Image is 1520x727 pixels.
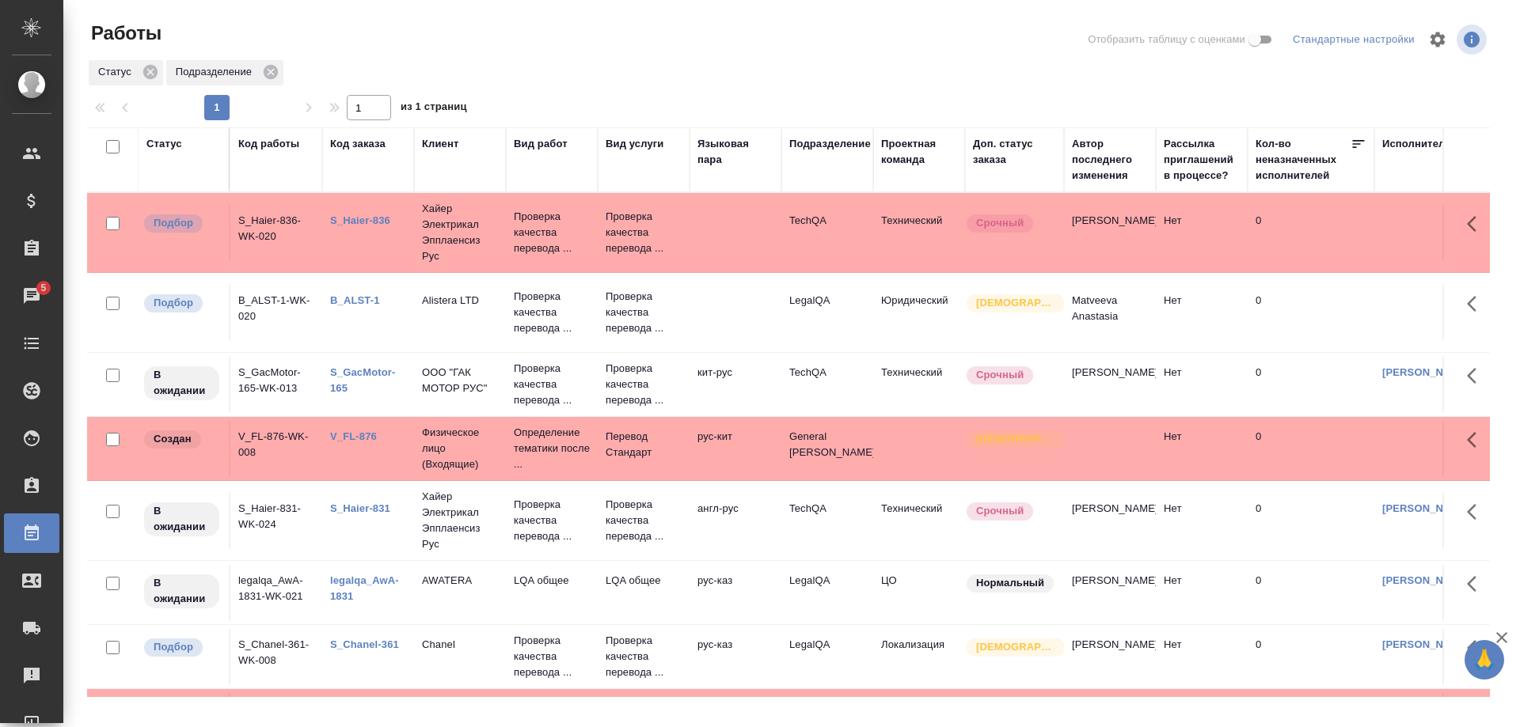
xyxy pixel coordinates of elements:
p: Проверка качества перевода ... [606,361,682,408]
td: 0 [1248,629,1374,684]
button: Здесь прячутся важные кнопки [1457,285,1495,323]
span: Работы [87,21,161,46]
span: Настроить таблицу [1419,21,1457,59]
div: Код заказа [330,136,386,152]
a: S_Chanel-361 [330,638,399,650]
td: [PERSON_NAME] [1064,493,1156,548]
a: [PERSON_NAME] [1382,638,1470,650]
td: V_FL-876-WK-008 [230,421,322,476]
td: General [PERSON_NAME] [781,421,873,476]
div: Можно подбирать исполнителей [142,637,221,658]
div: Проектная команда [881,136,957,168]
div: Можно подбирать исполнителей [142,293,221,314]
p: Проверка качества перевода ... [606,289,682,336]
td: кит-рус [690,357,781,412]
td: 0 [1248,285,1374,340]
td: B_ALST-1-WK-020 [230,285,322,340]
td: Юридический [873,285,965,340]
p: [DEMOGRAPHIC_DATA] [976,639,1055,655]
p: Срочный [976,367,1024,383]
td: TechQA [781,205,873,260]
div: Исполнитель назначен, приступать к работе пока рано [142,573,221,610]
td: рус-каз [690,629,781,684]
p: Подбор [154,215,193,231]
td: Matveeva Anastasia [1064,285,1156,340]
button: Здесь прячутся важные кнопки [1457,205,1495,243]
div: Вид работ [514,136,568,152]
p: [DEMOGRAPHIC_DATA] [976,431,1055,447]
td: LegalQA [781,285,873,340]
td: Нет [1156,565,1248,620]
p: Нормальный [976,575,1044,591]
span: 🙏 [1471,643,1498,676]
div: Статус [89,60,163,85]
td: TechQA [781,493,873,548]
a: S_GacMotor-165 [330,366,395,394]
td: [PERSON_NAME] [1064,629,1156,684]
div: split button [1289,28,1419,52]
td: Локализация [873,629,965,684]
p: [DEMOGRAPHIC_DATA] [976,295,1055,311]
td: 0 [1248,357,1374,412]
p: Перевод Стандарт [606,429,682,460]
p: Проверка качества перевода ... [514,497,590,544]
a: [PERSON_NAME] [1382,366,1470,378]
p: Проверка качества перевода ... [514,289,590,336]
p: Проверка качества перевода ... [514,361,590,408]
p: Физическое лицо (Входящие) [422,425,498,472]
p: Проверка качества перевода ... [606,497,682,544]
div: Клиент [422,136,458,152]
p: ООО "ГАК МОТОР РУС" [422,365,498,396]
td: S_Haier-831-WK-024 [230,493,322,548]
button: Здесь прячутся важные кнопки [1457,565,1495,603]
td: Нет [1156,285,1248,340]
div: Доп. статус заказа [973,136,1056,168]
a: S_Haier-836 [330,214,390,226]
td: LegalQA [781,629,873,684]
a: legalqa_AwA-1831 [330,574,399,602]
p: Подбор [154,639,193,655]
a: [PERSON_NAME] [1382,502,1470,514]
p: LQA общее [606,573,682,589]
p: Проверка качества перевода ... [514,633,590,680]
td: S_GacMotor-165-WK-013 [230,357,322,412]
td: S_Chanel-361-WK-008 [230,629,322,684]
td: [PERSON_NAME] [1064,205,1156,260]
div: Исполнитель назначен, приступать к работе пока рано [142,501,221,538]
div: Можно подбирать исполнителей [142,213,221,234]
div: Исполнитель [1382,136,1452,152]
p: Проверка качества перевода ... [514,209,590,256]
td: Технический [873,205,965,260]
td: [PERSON_NAME] [1064,565,1156,620]
button: Здесь прячутся важные кнопки [1457,357,1495,395]
td: Нет [1156,205,1248,260]
a: V_FL-876 [330,430,377,442]
p: Подразделение [176,64,257,80]
td: 0 [1248,421,1374,476]
div: Языковая пара [697,136,773,168]
p: Срочный [976,503,1024,519]
td: Нет [1156,357,1248,412]
div: Подразделение [789,136,871,152]
td: Технический [873,357,965,412]
div: Статус [146,136,182,152]
td: рус-каз [690,565,781,620]
span: Отобразить таблицу с оценками [1088,32,1245,47]
button: Здесь прячутся важные кнопки [1457,629,1495,667]
button: Здесь прячутся важные кнопки [1457,421,1495,459]
p: В ожидании [154,503,210,535]
div: Код работы [238,136,299,152]
p: Определение тематики после ... [514,425,590,472]
td: Нет [1156,421,1248,476]
p: Хайер Электрикал Эпплаенсиз Рус [422,489,498,552]
p: Создан [154,431,192,447]
a: B_ALST-1 [330,294,380,306]
p: Статус [98,64,137,80]
p: В ожидании [154,575,210,607]
td: 0 [1248,205,1374,260]
div: Кол-во неназначенных исполнителей [1256,136,1351,184]
td: S_Haier-836-WK-020 [230,205,322,260]
td: рус-кит [690,421,781,476]
p: Подбор [154,295,193,311]
p: Срочный [976,215,1024,231]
